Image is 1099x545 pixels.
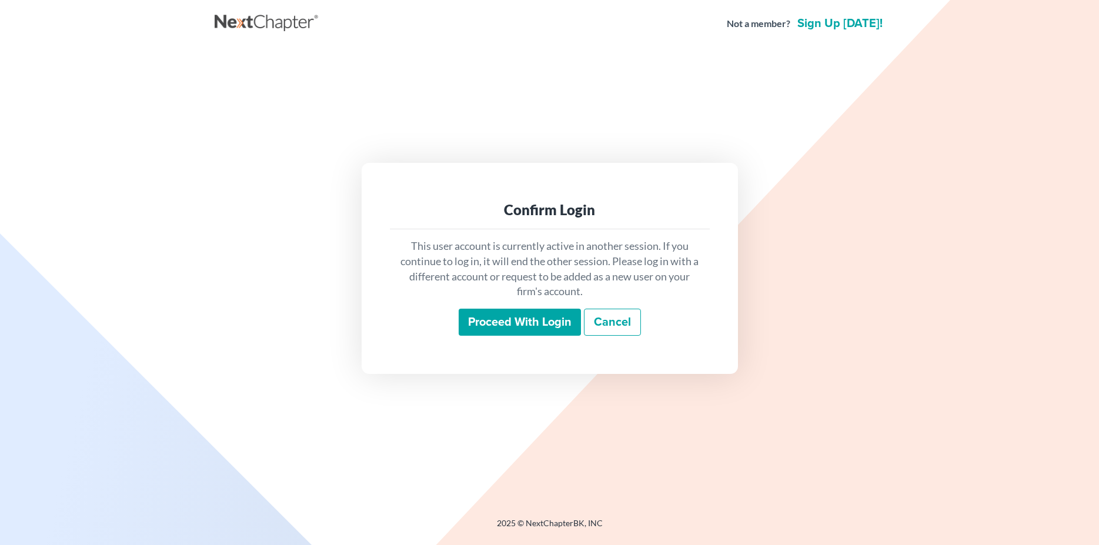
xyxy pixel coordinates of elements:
div: 2025 © NextChapterBK, INC [215,517,885,539]
p: This user account is currently active in another session. If you continue to log in, it will end ... [399,239,700,299]
div: Confirm Login [399,200,700,219]
a: Sign up [DATE]! [795,18,885,29]
strong: Not a member? [727,17,790,31]
a: Cancel [584,309,641,336]
input: Proceed with login [459,309,581,336]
